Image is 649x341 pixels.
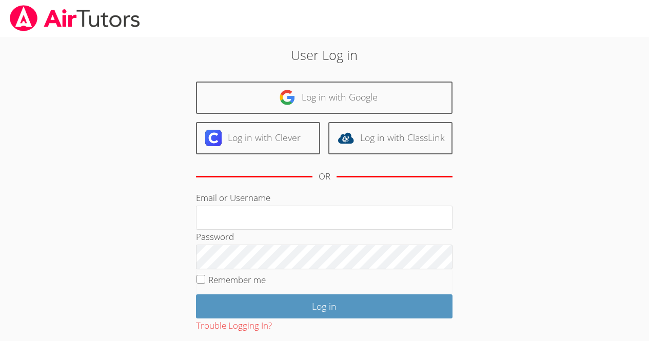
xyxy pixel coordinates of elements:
label: Remember me [208,274,266,286]
input: Log in [196,294,453,318]
img: airtutors_banner-c4298cdbf04f3fff15de1276eac7730deb9818008684d7c2e4769d2f7ddbe033.png [9,5,141,31]
a: Log in with ClassLink [328,122,453,154]
label: Email or Username [196,192,270,204]
img: clever-logo-6eab21bc6e7a338710f1a6ff85c0baf02591cd810cc4098c63d3a4b26e2feb20.svg [205,130,222,146]
label: Password [196,231,234,243]
img: classlink-logo-d6bb404cc1216ec64c9a2012d9dc4662098be43eaf13dc465df04b49fa7ab582.svg [338,130,354,146]
h2: User Log in [149,45,500,65]
div: OR [319,169,330,184]
a: Log in with Google [196,82,453,114]
button: Trouble Logging In? [196,318,272,333]
a: Log in with Clever [196,122,320,154]
img: google-logo-50288ca7cdecda66e5e0955fdab243c47b7ad437acaf1139b6f446037453330a.svg [279,89,296,106]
